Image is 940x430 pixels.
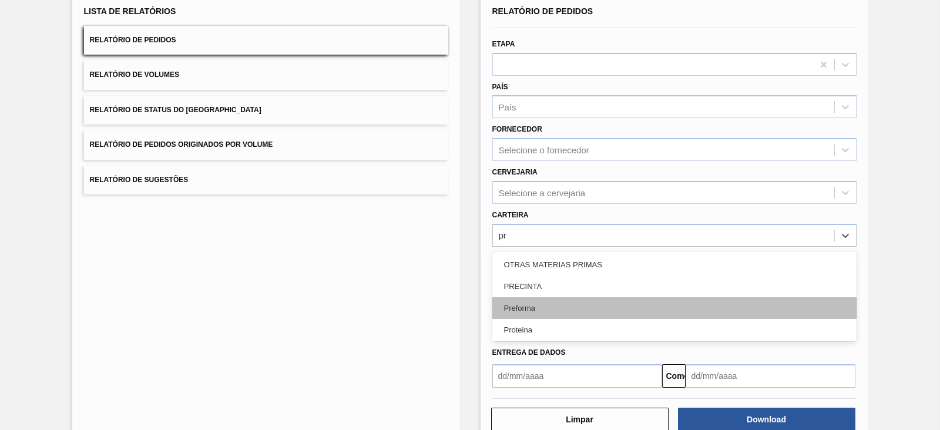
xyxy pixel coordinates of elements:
font: Relatório de Status do [GEOGRAPHIC_DATA] [90,106,261,114]
font: Selecione o fornecedor [499,145,589,155]
font: Selecione a cervejaria [499,187,586,197]
font: Relatório de Volumes [90,71,179,79]
button: Relatório de Pedidos [84,26,448,55]
font: Etapa [492,40,515,48]
font: Relatório de Pedidos [90,36,176,44]
font: Carteira [492,211,529,219]
button: Relatório de Status do [GEOGRAPHIC_DATA] [84,96,448,125]
font: Relatório de Pedidos Originados por Volume [90,141,273,149]
font: Relatório de Pedidos [492,6,593,16]
div: Preforma [492,297,857,319]
div: Protetor [492,341,857,362]
input: dd/mm/aaaa [492,364,662,388]
font: Cervejaria [492,168,538,176]
font: Fornecedor [492,125,542,133]
div: PRECINTA [492,276,857,297]
button: Relatório de Pedidos Originados por Volume [84,130,448,159]
font: Lista de Relatórios [84,6,176,16]
button: Relatório de Volumes [84,61,448,89]
font: Limpar [566,415,593,424]
div: OTRAS MATERIAS PRIMAS [492,254,857,276]
div: Proteina [492,319,857,341]
input: dd/mm/aaaa [686,364,855,388]
font: Download [747,415,786,424]
font: Entrega de dados [492,348,566,357]
font: País [499,102,516,112]
button: Relatório de Sugestões [84,166,448,194]
font: País [492,83,508,91]
button: Comeu [662,364,686,388]
font: Relatório de Sugestões [90,176,189,184]
font: Comeu [666,371,694,381]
